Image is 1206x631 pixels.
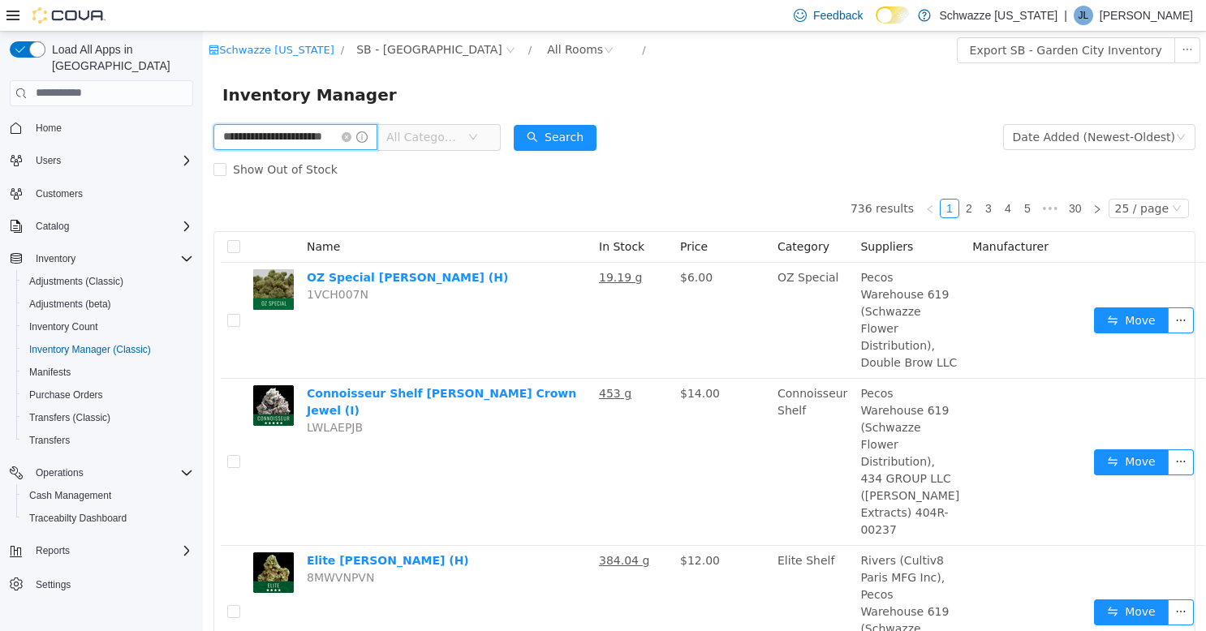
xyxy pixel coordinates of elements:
div: John Lieder [1074,6,1093,25]
span: Users [36,154,61,167]
button: icon: ellipsis [971,6,997,32]
span: Inventory Manager (Classic) [23,340,193,359]
span: Purchase Orders [23,385,193,405]
i: icon: info-circle [153,100,165,111]
td: OZ Special [568,231,651,347]
span: ••• [834,167,860,187]
img: OZ Special EDW Tartz (H) hero shot [50,238,91,278]
li: 5 [815,167,834,187]
a: Elite [PERSON_NAME] (H) [104,522,266,535]
input: Dark Mode [876,6,910,24]
a: 4 [796,168,814,186]
div: Date Added (Newest-Oldest) [810,93,972,118]
img: Cova [32,7,106,24]
a: Cash Management [23,486,118,505]
span: Adjustments (Classic) [23,272,193,291]
span: 8MWVNPVN [104,539,171,552]
button: Purchase Orders [16,384,200,406]
div: 25 / page [912,168,966,186]
span: Cash Management [29,489,111,502]
button: Transfers [16,429,200,452]
span: Load All Apps in [GEOGRAPHIC_DATA] [45,41,193,74]
span: Inventory Count [29,320,98,333]
li: Next Page [885,167,904,187]
i: icon: down [969,172,979,183]
span: Suppliers [657,208,710,221]
button: Reports [3,539,200,562]
img: Elite Shelf Rivers Sherbz (H) hero shot [50,521,91,561]
button: Operations [3,461,200,484]
button: Adjustments (beta) [16,293,200,315]
button: Catalog [3,215,200,238]
td: Connoisseur Shelf [568,347,651,514]
a: Manifests [23,363,77,382]
button: icon: ellipsis [965,568,991,594]
span: Adjustments (Classic) [29,275,123,288]
button: Cash Management [16,484,200,507]
a: Inventory Count [23,317,105,337]
span: Pecos Warehouse 619 (Schwazze Flower Distribution), Double Brow LLC [657,239,754,337]
span: Operations [29,463,193,483]
span: Inventory Count [23,317,193,337]
i: icon: left [722,173,732,182]
li: 30 [860,167,885,187]
span: $6.00 [477,239,510,252]
button: Catalog [29,217,75,236]
span: Settings [36,578,71,591]
span: JL [1079,6,1089,25]
button: icon: ellipsis [965,276,991,302]
a: Settings [29,575,77,595]
li: 736 results [648,167,711,187]
a: icon: shopSchwazze [US_STATE] [6,12,131,24]
span: Show Out of Stock [24,131,141,144]
span: Inventory Manager (Classic) [29,343,151,356]
i: icon: down [973,101,983,112]
span: Price [477,208,505,221]
span: Transfers (Classic) [23,408,193,427]
p: | [1064,6,1067,25]
span: Inventory [29,249,193,268]
a: Purchase Orders [23,385,110,405]
span: Customers [36,187,83,200]
button: Users [29,151,67,170]
button: Home [3,116,200,140]
i: icon: down [265,101,275,112]
span: Catalog [36,220,69,233]
a: OZ Special [PERSON_NAME] (H) [104,239,305,252]
li: 1 [737,167,756,187]
li: 3 [776,167,795,187]
button: Operations [29,463,90,483]
span: / [439,12,442,24]
span: Pecos Warehouse 619 (Schwazze Flower Distribution), 434 GROUP LLC ([PERSON_NAME] Extracts) 404R-0... [657,355,756,504]
button: Adjustments (Classic) [16,270,200,293]
span: Customers [29,183,193,204]
span: Name [104,208,137,221]
a: Customers [29,184,89,204]
u: 384.04 g [396,522,446,535]
span: Transfers [23,431,193,450]
p: [PERSON_NAME] [1100,6,1193,25]
span: $12.00 [477,522,517,535]
li: 2 [756,167,776,187]
span: Home [36,122,62,135]
i: icon: right [889,173,899,182]
span: Settings [29,573,193,594]
li: 4 [795,167,815,187]
span: / [138,12,141,24]
button: Inventory [3,247,200,270]
span: Category [575,208,627,221]
span: Manufacturer [769,208,846,221]
li: Previous Page [717,167,737,187]
span: SB - Garden City [153,9,299,27]
button: Inventory [29,249,82,268]
span: All Categories [183,97,257,114]
span: $14.00 [477,355,517,368]
div: All Rooms [344,6,400,30]
u: 453 g [396,355,429,368]
button: icon: swapMove [891,276,966,302]
a: 3 [777,168,795,186]
button: icon: ellipsis [965,418,991,444]
span: Cash Management [23,486,193,505]
span: Manifests [23,363,193,382]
